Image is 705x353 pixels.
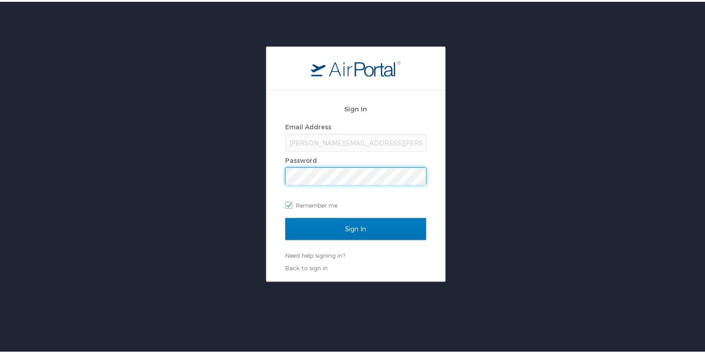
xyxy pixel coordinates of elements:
[285,155,317,162] label: Password
[285,250,345,257] a: Need help signing in?
[311,59,401,75] img: logo
[285,263,328,270] a: Back to sign in
[285,197,426,210] label: Remember me
[285,102,426,112] h2: Sign In
[285,216,426,238] input: Sign In
[285,121,331,129] label: Email Address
